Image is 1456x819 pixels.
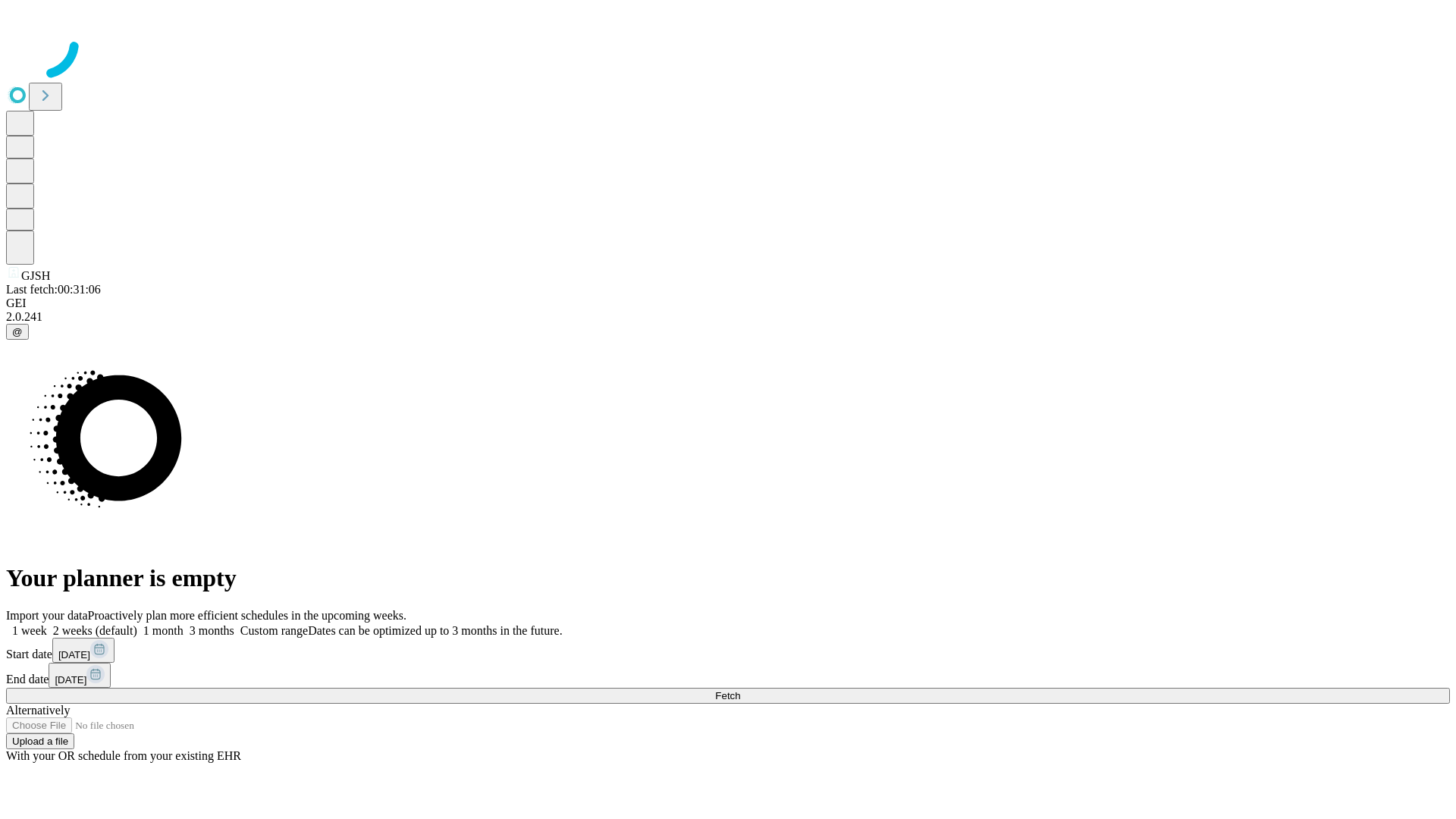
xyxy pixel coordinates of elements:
[6,283,101,296] span: Last fetch: 00:31:06
[6,310,1450,324] div: 2.0.241
[6,663,1450,688] div: End date
[58,649,90,661] span: [DATE]
[49,663,111,688] button: [DATE]
[6,688,1450,704] button: Fetch
[240,624,308,637] span: Custom range
[88,609,406,622] span: Proactively plan more efficient schedules in the upcoming weeks.
[53,624,137,637] span: 2 weeks (default)
[6,749,241,762] span: With your OR schedule from your existing EHR
[6,704,70,717] span: Alternatively
[6,324,29,340] button: @
[6,564,1450,592] h1: Your planner is empty
[190,624,234,637] span: 3 months
[6,733,74,749] button: Upload a file
[6,609,88,622] span: Import your data
[55,674,86,686] span: [DATE]
[715,690,740,701] span: Fetch
[12,326,23,337] span: @
[12,624,47,637] span: 1 week
[6,638,1450,663] div: Start date
[52,638,115,663] button: [DATE]
[6,297,1450,310] div: GEI
[308,624,562,637] span: Dates can be optimized up to 3 months in the future.
[143,624,184,637] span: 1 month
[21,269,50,282] span: GJSH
